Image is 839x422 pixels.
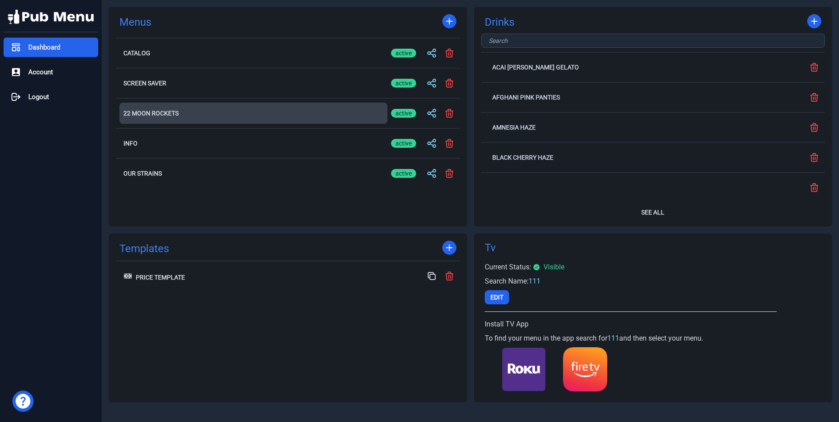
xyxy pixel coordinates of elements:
span: 111 [607,334,619,342]
div: Visible [533,262,564,272]
button: Our Strains [119,163,387,184]
span: 111 [529,277,540,285]
button: Info [119,133,387,154]
button: Screen Saver [119,73,387,94]
input: Search [481,34,825,48]
button: See All [481,205,825,219]
a: Menus [119,15,151,29]
div: Tv [485,241,822,255]
label: Install TV App [485,319,529,330]
h2: Catalog [123,50,383,56]
h2: Screen Saver [123,80,383,86]
span: Dashboard [28,42,60,53]
li: To find your menu in the app search for and then select your menu. [485,333,703,344]
h2: Afghani Pink Panties [492,94,643,100]
h2: Acai [PERSON_NAME] Gelato [492,64,643,70]
a: Dashboard [4,38,98,57]
h2: 22 Moon Rockets [123,110,383,116]
img: Pub Menu [8,10,94,24]
span: Account [28,67,53,77]
h2: Black Cherry Haze [492,154,643,161]
h2: Amnesia Haze [492,124,643,130]
button: 22 Moon Rockets [119,103,387,124]
h2: Our Strains [123,170,383,176]
button: Price Template [119,265,421,287]
div: Price Template [136,274,417,280]
button: Edit [485,290,509,304]
span: Logout [28,92,49,102]
div: Templates [119,241,456,257]
div: Search Name: [485,276,540,287]
img: Fire TV [563,347,607,391]
button: Catalog [119,42,387,64]
img: roku [485,347,563,391]
div: Current Status: [485,262,564,272]
h2: Info [123,140,383,146]
a: Drinks [485,15,514,29]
